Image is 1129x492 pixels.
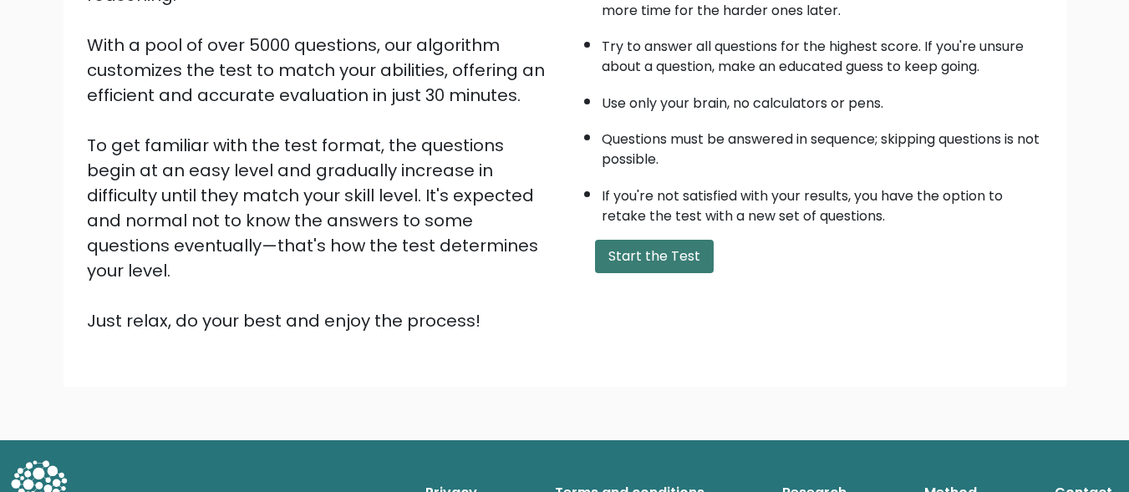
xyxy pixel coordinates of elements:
button: Start the Test [595,240,714,273]
li: Try to answer all questions for the highest score. If you're unsure about a question, make an edu... [602,28,1043,77]
li: Use only your brain, no calculators or pens. [602,85,1043,114]
li: If you're not satisfied with your results, you have the option to retake the test with a new set ... [602,178,1043,226]
li: Questions must be answered in sequence; skipping questions is not possible. [602,121,1043,170]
